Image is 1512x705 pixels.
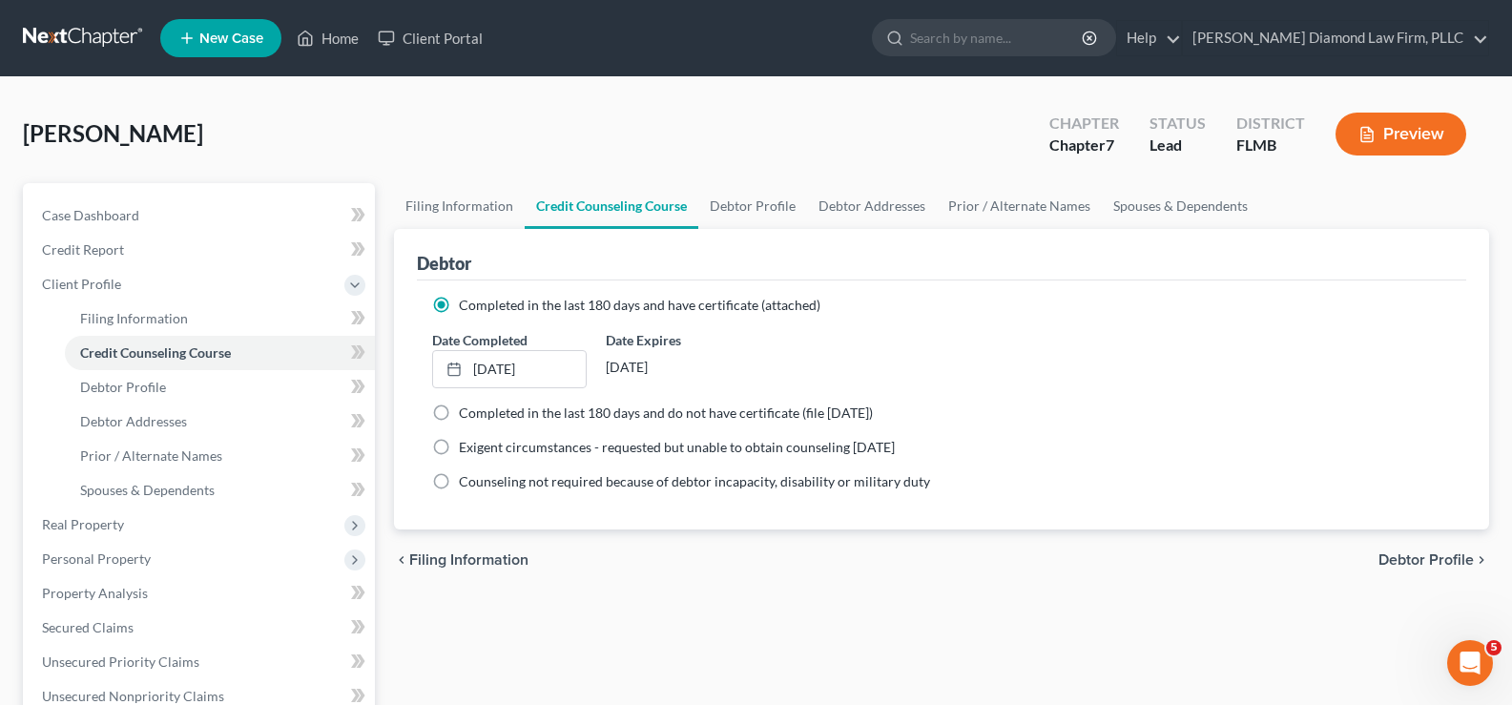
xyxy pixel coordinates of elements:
span: Credit Report [42,241,124,258]
span: Real Property [42,516,124,532]
div: Chapter [1049,135,1119,156]
a: Spouses & Dependents [65,473,375,508]
a: Filing Information [394,183,525,229]
a: Debtor Addresses [807,183,937,229]
a: Unsecured Priority Claims [27,645,375,679]
span: Unsecured Priority Claims [42,653,199,670]
span: Property Analysis [42,585,148,601]
a: Filing Information [65,301,375,336]
a: Credit Counseling Course [525,183,698,229]
span: New Case [199,31,263,46]
a: Debtor Profile [65,370,375,404]
a: Prior / Alternate Names [937,183,1102,229]
button: chevron_left Filing Information [394,552,528,568]
div: Status [1150,113,1206,135]
iframe: Intercom live chat [1447,640,1493,686]
a: Credit Counseling Course [65,336,375,370]
span: Counseling not required because of debtor incapacity, disability or military duty [459,473,930,489]
span: Filing Information [409,552,528,568]
a: Debtor Addresses [65,404,375,439]
input: Search by name... [910,20,1085,55]
button: Preview [1336,113,1466,156]
div: Debtor [417,252,471,275]
a: Help [1117,21,1181,55]
span: Spouses & Dependents [80,482,215,498]
span: Completed in the last 180 days and do not have certificate (file [DATE]) [459,404,873,421]
a: [DATE] [433,351,585,387]
a: Credit Report [27,233,375,267]
span: Exigent circumstances - requested but unable to obtain counseling [DATE] [459,439,895,455]
div: FLMB [1236,135,1305,156]
span: Personal Property [42,550,151,567]
a: Spouses & Dependents [1102,183,1259,229]
span: Secured Claims [42,619,134,635]
span: Debtor Addresses [80,413,187,429]
span: 7 [1106,135,1114,154]
button: Debtor Profile chevron_right [1378,552,1489,568]
a: Case Dashboard [27,198,375,233]
div: District [1236,113,1305,135]
span: Credit Counseling Course [80,344,231,361]
span: Completed in the last 180 days and have certificate (attached) [459,297,820,313]
span: Debtor Profile [1378,552,1474,568]
span: Case Dashboard [42,207,139,223]
span: [PERSON_NAME] [23,119,203,147]
a: Prior / Alternate Names [65,439,375,473]
span: Filing Information [80,310,188,326]
a: Home [287,21,368,55]
a: [PERSON_NAME] Diamond Law Firm, PLLC [1183,21,1488,55]
a: Debtor Profile [698,183,807,229]
a: Client Portal [368,21,492,55]
label: Date Expires [606,330,759,350]
div: Chapter [1049,113,1119,135]
span: Unsecured Nonpriority Claims [42,688,224,704]
label: Date Completed [432,330,528,350]
i: chevron_right [1474,552,1489,568]
div: [DATE] [606,350,759,384]
span: 5 [1486,640,1502,655]
span: Prior / Alternate Names [80,447,222,464]
i: chevron_left [394,552,409,568]
div: Lead [1150,135,1206,156]
a: Secured Claims [27,611,375,645]
span: Client Profile [42,276,121,292]
a: Property Analysis [27,576,375,611]
span: Debtor Profile [80,379,166,395]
